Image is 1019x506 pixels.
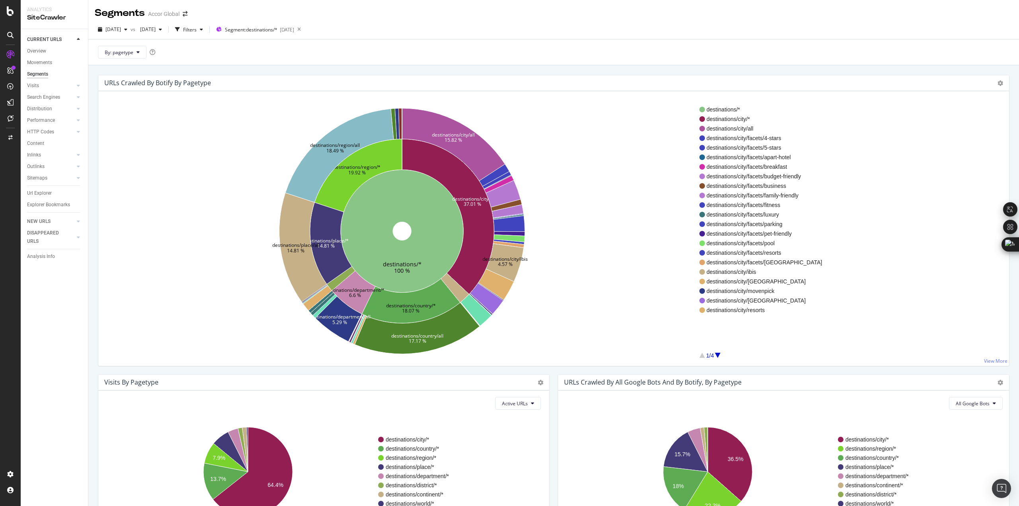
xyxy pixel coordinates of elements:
div: Analysis Info [27,252,55,261]
text: 18.07 % [402,307,420,314]
a: Url Explorer [27,189,82,197]
a: Movements [27,59,82,67]
div: Segments [27,70,48,78]
text: 36.5% [728,456,744,463]
div: [DATE] [280,26,294,33]
text: 14.81 % [317,242,335,249]
div: Segments [95,6,145,20]
text: 18% [673,483,684,489]
text: destinations/* [383,260,422,268]
a: Content [27,139,82,148]
text: destinations/place/* [845,464,894,470]
text: 18.49 % [326,147,344,154]
text: destinations/continent/* [386,491,443,498]
div: Search Engines [27,93,60,102]
a: Analysis Info [27,252,82,261]
span: destinations/city/* [707,115,822,123]
text: destinations/district/* [386,482,437,488]
a: HTTP Codes [27,128,74,136]
a: Sitemaps [27,174,74,182]
div: Accor Global [148,10,180,18]
text: 100 % [394,267,410,274]
text: destinations/country/* [386,302,436,309]
text: 15.7% [675,451,691,457]
div: SiteCrawler [27,13,82,22]
h4: URLs Crawled By Botify By pagetype [104,78,211,88]
div: Explorer Bookmarks [27,201,70,209]
span: destinations/city/facets/family-friendly [707,191,822,199]
span: destinations/city/facets/fitness [707,201,822,209]
span: vs [131,26,137,33]
text: 4.57 % [498,261,513,268]
button: Active URLs [495,397,541,410]
span: destinations/city/resorts [707,306,822,314]
text: destinations/department/all [309,313,371,320]
a: NEW URLS [27,217,74,226]
button: By: pagetype [98,46,146,59]
span: 2024 Aug. 30th [137,26,156,33]
span: All Google Bots [956,400,990,407]
span: 2025 Sep. 3rd [105,26,121,33]
text: destinations/place/all [272,242,320,248]
button: Filters [172,23,206,36]
a: Search Engines [27,93,74,102]
text: destinations/district/* [845,491,897,498]
text: destinations/country/all [391,332,443,339]
a: Visits [27,82,74,90]
text: destinations/department/* [325,287,385,293]
text: destinations/country/* [386,445,439,452]
text: 17.17 % [409,338,426,344]
text: 14.81 % [287,247,305,254]
span: destinations/city/facets/5-stars [707,144,822,152]
span: destinations/city/facets/pet-friendly [707,230,822,238]
a: Segments [27,70,82,78]
div: Sitemaps [27,174,47,182]
div: CURRENT URLS [27,35,62,44]
text: destinations/city/* [386,436,429,443]
text: destinations/place/* [386,464,434,470]
text: destinations/department/* [386,473,449,479]
button: All Google Bots [949,397,1003,410]
h4: Visits by pagetype [104,377,158,388]
text: 13.7% [210,476,226,482]
span: destinations/* [707,105,822,113]
text: destinations/place/* [304,237,349,244]
text: 5.29 % [332,318,347,325]
span: destinations/city/facets/4-stars [707,134,822,142]
span: By: pagetype [105,49,133,56]
a: Performance [27,116,74,125]
div: Url Explorer [27,189,52,197]
span: destinations/city/facets/resorts [707,249,822,257]
div: Open Intercom Messenger [992,479,1011,498]
a: View More [984,358,1007,364]
div: Overview [27,47,46,55]
span: destinations/city/facets/business [707,182,822,190]
div: arrow-right-arrow-left [183,11,187,17]
text: destinations/department/* [845,473,909,479]
text: destinations/continent/* [845,482,903,488]
text: 64.4% [267,482,283,488]
span: Segment: destinations/* [225,26,277,33]
text: destinations/region/* [386,455,436,461]
span: destinations/city/ibis [707,268,822,276]
span: destinations/city/facets/budget-friendly [707,172,822,180]
a: DISAPPEARED URLS [27,229,74,246]
text: 15.82 % [445,137,462,143]
div: Filters [183,26,197,33]
i: Options [998,380,1003,385]
button: [DATE] [137,23,165,36]
span: destinations/city/facets/luxury [707,211,822,219]
a: Inlinks [27,151,74,159]
text: 7.9% [213,455,225,461]
text: destinations/country/* [845,455,899,461]
span: destinations/city/[GEOGRAPHIC_DATA] [707,277,822,285]
a: Explorer Bookmarks [27,201,82,209]
a: CURRENT URLS [27,35,74,44]
text: destinations/city/ibis [482,256,528,262]
h4: URLs Crawled by All Google Bots and by Botify, by pagetype [564,377,742,388]
i: Options [998,80,1003,86]
a: Distribution [27,105,74,113]
span: destinations/city/facets/apart-hotel [707,153,822,161]
a: Outlinks [27,162,74,171]
span: destinations/city/facets/pool [707,239,822,247]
